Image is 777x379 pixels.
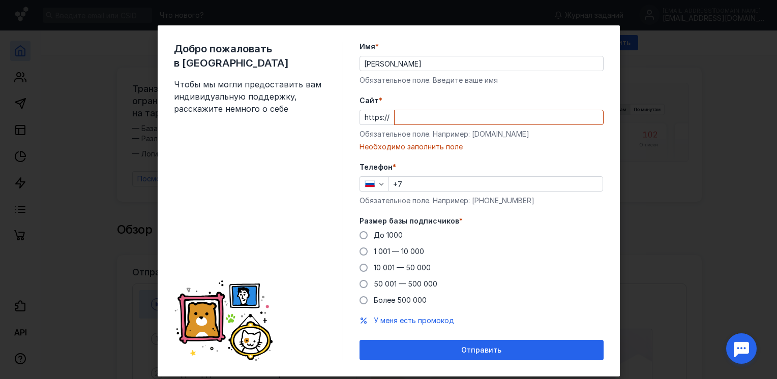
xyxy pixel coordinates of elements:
[360,162,393,172] span: Телефон
[360,96,379,106] span: Cайт
[374,279,437,288] span: 50 001 — 500 000
[374,263,431,272] span: 10 001 — 50 000
[360,196,604,206] div: Обязательное поле. Например: [PHONE_NUMBER]
[374,231,403,239] span: До 1000
[374,316,454,325] span: У меня есть промокод
[374,296,427,304] span: Более 500 000
[360,142,604,152] div: Необходимо заполнить поле
[174,42,326,70] span: Добро пожаловать в [GEOGRAPHIC_DATA]
[360,42,375,52] span: Имя
[374,247,424,256] span: 1 001 — 10 000
[360,75,604,85] div: Обязательное поле. Введите ваше имя
[360,340,604,360] button: Отправить
[461,346,501,355] span: Отправить
[374,315,454,326] button: У меня есть промокод
[360,129,604,139] div: Обязательное поле. Например: [DOMAIN_NAME]
[360,216,459,226] span: Размер базы подписчиков
[174,78,326,115] span: Чтобы мы могли предоставить вам индивидуальную поддержку, расскажите немного о себе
